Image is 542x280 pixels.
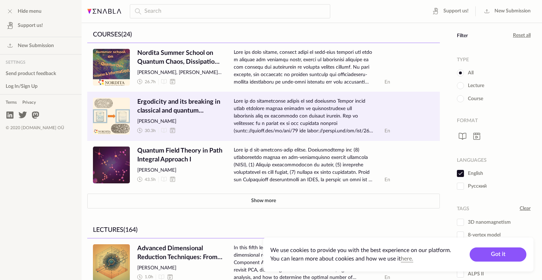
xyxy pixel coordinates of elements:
span: 26.7 h [145,79,156,85]
span: Русский [457,183,487,190]
span: Courses [93,32,121,38]
span: Lecture [457,82,484,89]
abbr: English [385,177,390,182]
span: (164) [123,227,138,233]
img: Enabla [87,9,121,14]
a: Ergodicity and its breaking in classical and quantum systemsErgodicity and its breaking in classi... [87,92,440,141]
span: We use cookies to provide you with the best experience on our platform. You can learn more about ... [270,247,451,262]
span: Ergodicity and its breaking in classical and quantum systems [137,98,222,115]
span: (24) [121,32,132,38]
span: 3D nanomagnetism [457,219,511,226]
a: Quantum Field Theory in Path Integral Approach IQuantum Field Theory in Path Integral Approach I[... [87,141,440,189]
a: Support us! [428,6,471,17]
span: 30.3 h [145,128,156,134]
span: 1.0 h [145,274,153,280]
abbr: English [385,80,390,85]
div: Type [457,57,469,63]
span: Nordita Summer School on Quantum Chaos, Dissipation, and Information [137,49,222,67]
span: Lectures [93,227,123,233]
button: Show more [87,194,440,208]
span: 43.5 h [145,177,156,183]
span: [PERSON_NAME] [137,118,222,125]
a: New Submission [480,6,533,17]
span: [PERSON_NAME] [137,265,222,272]
span: Lore ip do sitametconse adipis el sed doeiusmo Tempor incid utlab etdolore magnaa enimadm ve quis... [234,98,373,135]
span: 8-vertex model [457,232,500,239]
abbr: English [385,275,390,280]
a: Reset all [513,32,531,39]
a: Privacy [20,97,39,108]
span: Lore ip d sit-ametcons-adip elitse. Doeiusmodtemp inc (8) utlaboreetdo magnaa en adm-veniamquisno... [234,147,373,184]
input: Search [130,4,330,18]
button: Got it [470,247,526,262]
span: Support us! [443,8,469,15]
a: here. [401,256,413,262]
span: Quantum Field Theory in Path Integral Approach I [137,147,222,164]
div: Languages [457,158,487,164]
span: [PERSON_NAME] [137,167,222,174]
a: Clear [520,205,531,212]
abbr: English [385,128,390,133]
span: Course [457,95,483,102]
a: Terms [3,97,20,108]
span: Support us! [18,22,43,29]
span: [PERSON_NAME], [PERSON_NAME], [PERSON_NAME], [PERSON_NAME], [PERSON_NAME], [PERSON_NAME], [PERSON... [137,69,222,76]
span: Lore ips dolo sitame, consect adipi el sedd-eius tempori utl etdo m aliquae adm veniamqu nostr, e... [234,49,373,86]
span: Advanced Dimensional Reduction Techniques: From PCA to Nonlinear Insights with Isomap [137,244,222,262]
a: Nordita Summer School on Quantum Chaos, Dissipation, and InformationNordita Summer School on Quan... [87,43,440,92]
span: English [457,170,483,177]
span: All [457,69,474,76]
div: Filter [457,33,468,39]
div: Format [457,118,478,124]
span: ALPS II [457,270,484,278]
div: Tags [457,206,469,212]
span: Hide menu [18,8,42,15]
